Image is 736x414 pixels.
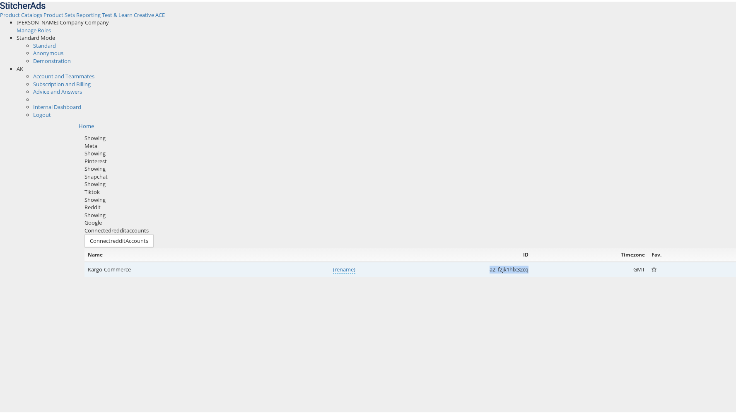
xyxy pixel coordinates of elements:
a: Demonstration [33,56,71,63]
th: Timezone [532,246,648,260]
a: Manage Roles [17,25,51,32]
a: Internal Dashboard [33,102,81,109]
a: Reporting [76,10,102,17]
a: Logout [33,109,51,117]
a: Standard [33,40,56,48]
span: Test & Learn [102,10,133,17]
span: [PERSON_NAME] Company Company [17,17,109,24]
span: Reporting [76,10,101,17]
span: reddit [111,225,126,232]
a: Test & Learn [102,10,134,17]
a: Subscription and Billing [33,79,91,86]
span: reddit [111,235,125,243]
td: Kargo-Commerce [84,260,359,276]
span: Product Sets [43,10,75,17]
th: Fav. [648,246,711,260]
td: a2_f2jk1hlx32cq [359,260,532,276]
span: Creative [134,10,154,17]
td: GMT [532,260,648,276]
a: Product Sets [43,10,76,17]
a: ACE [155,10,165,17]
a: Creative [134,10,155,17]
a: Advice and Answers [33,86,82,94]
a: Home [79,121,94,128]
button: ConnectredditAccounts [84,232,154,246]
span: AK [17,63,23,71]
th: Name [84,246,359,260]
th: ID [359,246,532,260]
a: Account and Teammates [33,71,94,78]
a: (rename) [333,264,355,272]
a: Anonymous [33,48,63,55]
span: Standard Mode [17,32,55,40]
